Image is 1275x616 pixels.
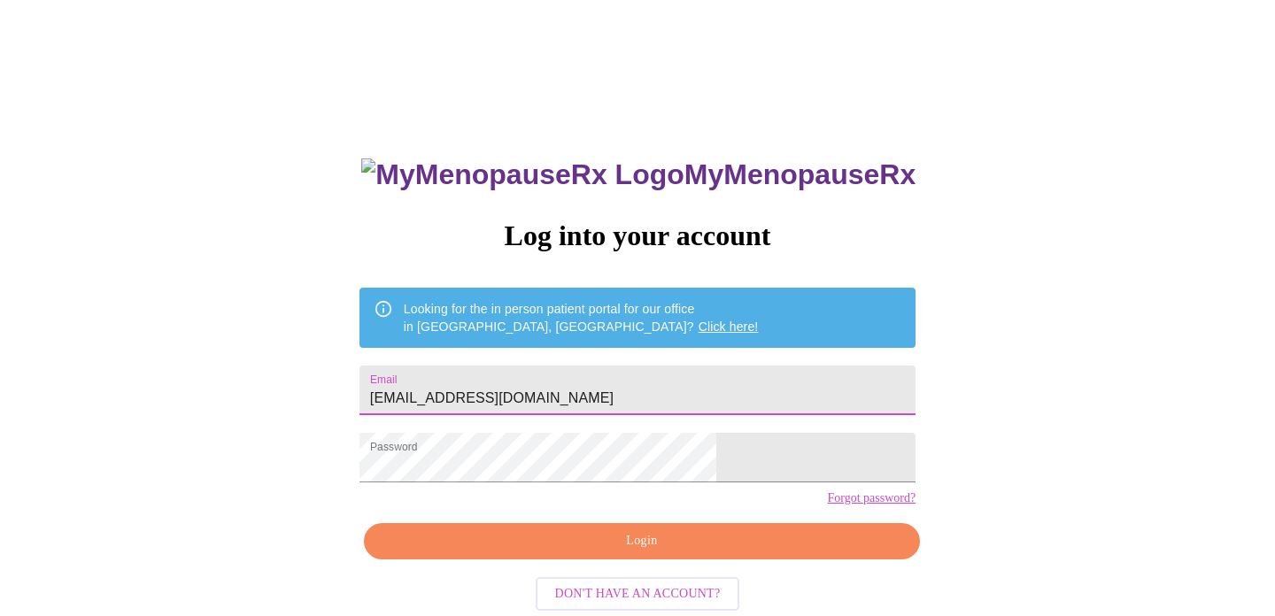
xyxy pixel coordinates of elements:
[361,158,916,191] h3: MyMenopauseRx
[359,219,916,252] h3: Log into your account
[555,583,721,605] span: Don't have an account?
[404,293,759,343] div: Looking for the in person patient portal for our office in [GEOGRAPHIC_DATA], [GEOGRAPHIC_DATA]?
[364,523,920,559] button: Login
[699,320,759,334] a: Click here!
[384,530,900,552] span: Login
[531,585,745,600] a: Don't have an account?
[536,577,740,612] button: Don't have an account?
[361,158,684,191] img: MyMenopauseRx Logo
[827,491,916,505] a: Forgot password?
